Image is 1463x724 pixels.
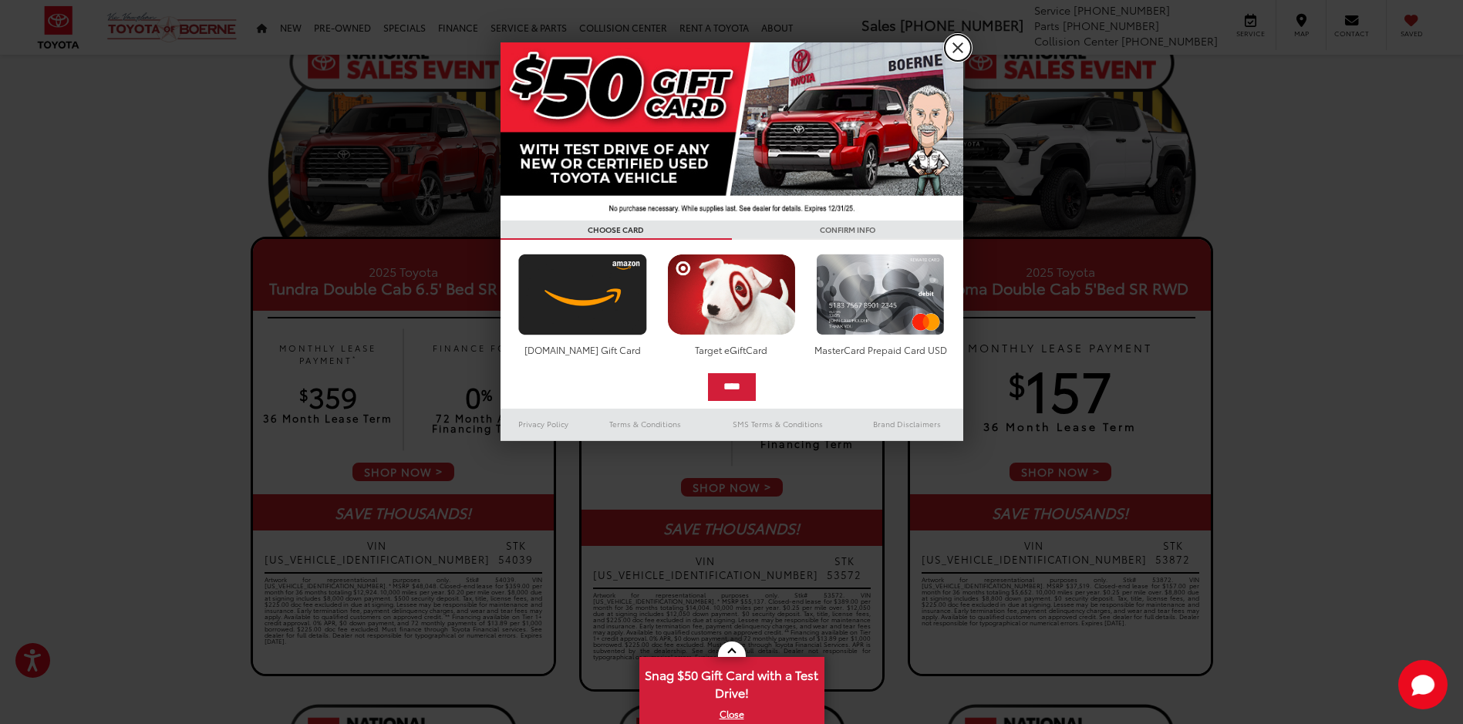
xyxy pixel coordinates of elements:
[663,343,800,356] div: Target eGiftCard
[501,42,963,221] img: 42635_top_851395.jpg
[812,254,949,335] img: mastercard.png
[501,415,587,433] a: Privacy Policy
[1398,660,1448,709] button: Toggle Chat Window
[732,221,963,240] h3: CONFIRM INFO
[514,343,651,356] div: [DOMAIN_NAME] Gift Card
[586,415,704,433] a: Terms & Conditions
[851,415,963,433] a: Brand Disclaimers
[705,415,851,433] a: SMS Terms & Conditions
[514,254,651,335] img: amazoncard.png
[501,221,732,240] h3: CHOOSE CARD
[663,254,800,335] img: targetcard.png
[641,658,823,705] span: Snag $50 Gift Card with a Test Drive!
[1398,660,1448,709] svg: Start Chat
[812,343,949,356] div: MasterCard Prepaid Card USD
